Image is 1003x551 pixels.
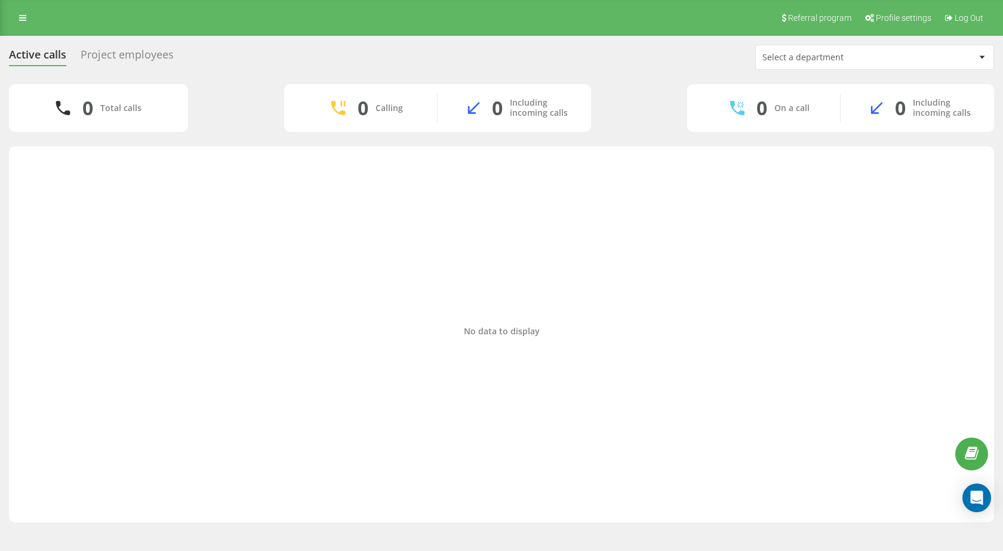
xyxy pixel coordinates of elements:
div: 0 [82,97,93,119]
span: Referral program [788,13,851,23]
div: Select a department [762,53,905,63]
div: 0 [895,97,906,119]
div: Calling [376,103,403,113]
div: Project employees [81,48,174,67]
div: No data to display [19,327,984,337]
div: Open Intercom Messenger [962,484,991,512]
div: On a call [774,103,810,113]
div: 0 [358,97,368,119]
div: Total calls [100,103,141,113]
div: Active calls [9,48,66,67]
div: Including incoming calls [913,98,976,118]
span: Log Out [955,13,983,23]
div: Including incoming calls [510,98,573,118]
div: 0 [756,97,767,119]
span: Profile settings [876,13,931,23]
div: 0 [492,97,503,119]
